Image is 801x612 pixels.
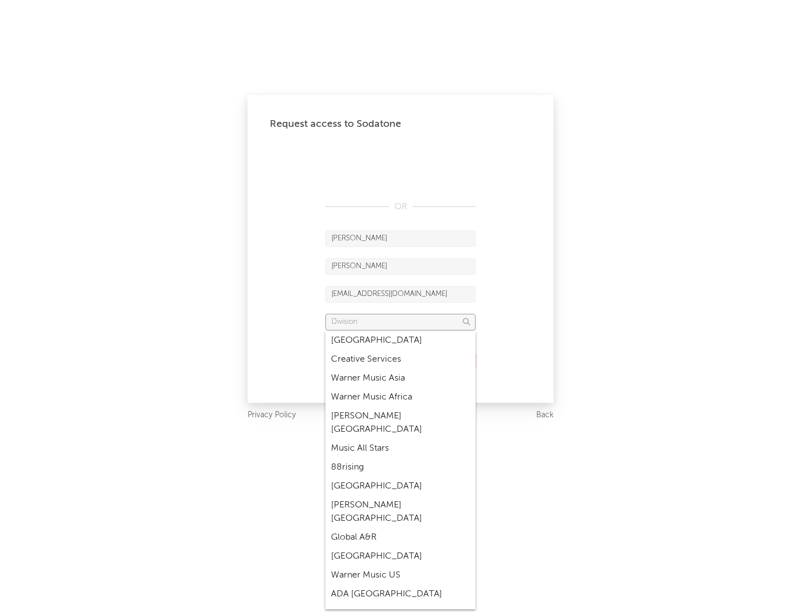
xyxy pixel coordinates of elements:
[325,258,476,275] input: Last Name
[248,408,296,422] a: Privacy Policy
[325,585,476,604] div: ADA [GEOGRAPHIC_DATA]
[325,230,476,247] input: First Name
[325,528,476,547] div: Global A&R
[270,117,531,131] div: Request access to Sodatone
[325,314,476,330] input: Division
[325,369,476,388] div: Warner Music Asia
[325,350,476,369] div: Creative Services
[325,458,476,477] div: 88rising
[325,566,476,585] div: Warner Music US
[325,407,476,439] div: [PERSON_NAME] [GEOGRAPHIC_DATA]
[325,547,476,566] div: [GEOGRAPHIC_DATA]
[325,331,476,350] div: [GEOGRAPHIC_DATA]
[536,408,553,422] a: Back
[325,388,476,407] div: Warner Music Africa
[325,439,476,458] div: Music All Stars
[325,496,476,528] div: [PERSON_NAME] [GEOGRAPHIC_DATA]
[325,200,476,214] div: OR
[325,477,476,496] div: [GEOGRAPHIC_DATA]
[325,286,476,303] input: Email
